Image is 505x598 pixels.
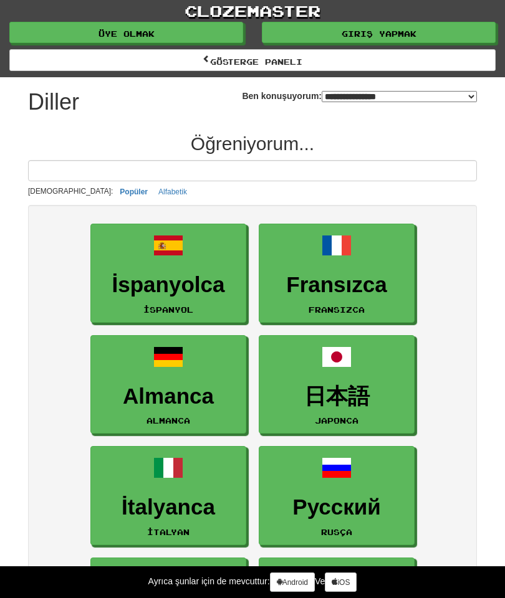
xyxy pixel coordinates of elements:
font: Ve [315,576,325,586]
font: 日本語 [304,384,370,408]
font: Popüler [120,187,148,196]
font: gösterge paneli [210,57,302,66]
font: İtalyan [147,528,190,536]
font: Ayrıca şunlar için de mevcuttur: [148,576,270,586]
font: Öğreniyorum... [191,133,314,154]
button: Popüler [116,184,151,199]
font: Fransızca [309,305,365,314]
a: AlmancaAlmanca [90,335,246,434]
a: 日本語Japonca [259,335,415,434]
button: Alfabetik [155,184,191,199]
font: Русский [292,495,380,519]
font: Clozemaster [185,1,320,20]
a: FransızcaFransızca [259,224,415,323]
a: iOS [325,572,357,592]
a: Android [270,572,315,592]
a: РусскийRusça [259,446,415,545]
a: Giriş yapmak [262,22,496,43]
font: Alfabetik [158,187,187,196]
font: İtalyanca [122,495,215,519]
font: Rusça [321,528,352,536]
font: Android [282,578,308,587]
font: [DEMOGRAPHIC_DATA]: [28,187,113,196]
a: Üye olmak [9,22,243,43]
font: Ben konuşuyorum: [242,91,322,101]
a: İspanyolcaİspanyol [90,224,246,323]
font: Diller [28,89,79,115]
font: Almanca [147,416,190,425]
font: İspanyol [143,305,193,314]
a: İtalyancaİtalyan [90,446,246,545]
font: Giriş yapmak [342,29,416,38]
font: Fransızca [286,272,387,297]
font: Almanca [123,384,214,408]
font: Üye olmak [99,29,155,38]
font: iOS [337,578,350,587]
select: Ben konuşuyorum: [322,91,477,102]
font: Japonca [315,416,358,425]
font: İspanyolca [112,272,225,297]
a: gösterge paneli [9,49,496,70]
